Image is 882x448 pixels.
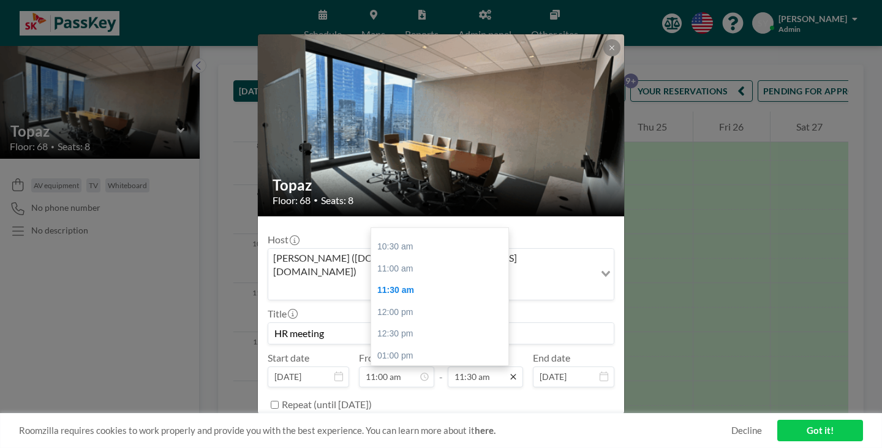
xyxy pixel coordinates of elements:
input: Seulkee's reservation [268,323,614,344]
input: Search for option [269,281,594,297]
label: Title [268,308,296,320]
span: • [314,196,318,205]
div: 12:30 pm [371,323,514,345]
span: Seats: 8 [321,194,353,207]
label: Start date [268,352,309,364]
a: here. [475,425,496,436]
span: - [439,356,443,383]
div: 11:00 am [371,258,514,280]
div: 12:00 pm [371,302,514,324]
span: Floor: 68 [273,194,311,207]
h2: Topaz [273,176,611,194]
div: 11:30 am [371,279,514,302]
span: Roomzilla requires cookies to work properly and provide you with the best experience. You can lea... [19,425,731,436]
div: 01:00 pm [371,345,514,367]
label: Host [268,233,298,246]
label: Repeat (until [DATE]) [282,398,372,411]
a: Got it! [777,420,863,441]
span: [PERSON_NAME] ([DOMAIN_NAME][EMAIL_ADDRESS][DOMAIN_NAME]) [271,251,592,279]
a: Decline [731,425,762,436]
label: From [359,352,382,364]
div: 10:30 am [371,236,514,258]
div: Search for option [268,249,614,300]
label: End date [533,352,570,364]
img: 537.gif [258,21,625,230]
